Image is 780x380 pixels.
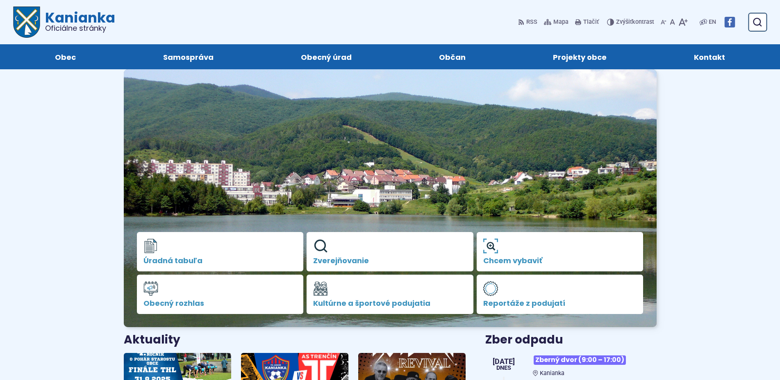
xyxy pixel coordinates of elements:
[313,299,467,307] span: Kultúrne a športové podujatia
[659,14,668,31] button: Zmenšiť veľkosť písma
[616,19,654,26] span: kontrast
[307,275,473,314] a: Kultúrne a športové podujatia
[40,11,115,32] h1: Kanianka
[483,299,637,307] span: Reportáže z podujatí
[493,358,515,365] span: [DATE]
[307,232,473,271] a: Zverejňovanie
[542,14,570,31] a: Mapa
[20,44,111,69] a: Obec
[13,7,40,38] img: Prejsť na domovskú stránku
[266,44,387,69] a: Obecný úrad
[124,334,180,346] h3: Aktuality
[540,370,564,377] span: Kanianka
[477,275,644,314] a: Reportáže z podujatí
[616,18,632,25] span: Zvýšiť
[45,25,115,32] span: Oficiálne stránky
[143,299,297,307] span: Obecný rozhlas
[55,44,76,69] span: Obec
[493,365,515,371] span: Dnes
[404,44,501,69] a: Občan
[313,257,467,265] span: Zverejňovanie
[526,17,537,27] span: RSS
[583,19,599,26] span: Tlačiť
[534,355,626,365] span: Zberný dvor (9:00 – 17:00)
[301,44,352,69] span: Obecný úrad
[668,14,677,31] button: Nastaviť pôvodnú veľkosť písma
[163,44,214,69] span: Samospráva
[553,17,569,27] span: Mapa
[694,44,725,69] span: Kontakt
[439,44,466,69] span: Občan
[707,17,718,27] a: EN
[485,334,656,346] h3: Zber odpadu
[128,44,249,69] a: Samospráva
[677,14,689,31] button: Zväčšiť veľkosť písma
[483,257,637,265] span: Chcem vybaviť
[658,44,760,69] a: Kontakt
[13,7,115,38] a: Logo Kanianka, prejsť na domovskú stránku.
[143,257,297,265] span: Úradná tabuľa
[518,14,539,31] a: RSS
[607,14,656,31] button: Zvýšiťkontrast
[485,352,656,377] a: Zberný dvor (9:00 – 17:00) Kanianka [DATE] Dnes
[137,275,304,314] a: Obecný rozhlas
[477,232,644,271] a: Chcem vybaviť
[724,17,735,27] img: Prejsť na Facebook stránku
[573,14,600,31] button: Tlačiť
[517,44,642,69] a: Projekty obce
[137,232,304,271] a: Úradná tabuľa
[553,44,607,69] span: Projekty obce
[709,17,716,27] span: EN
